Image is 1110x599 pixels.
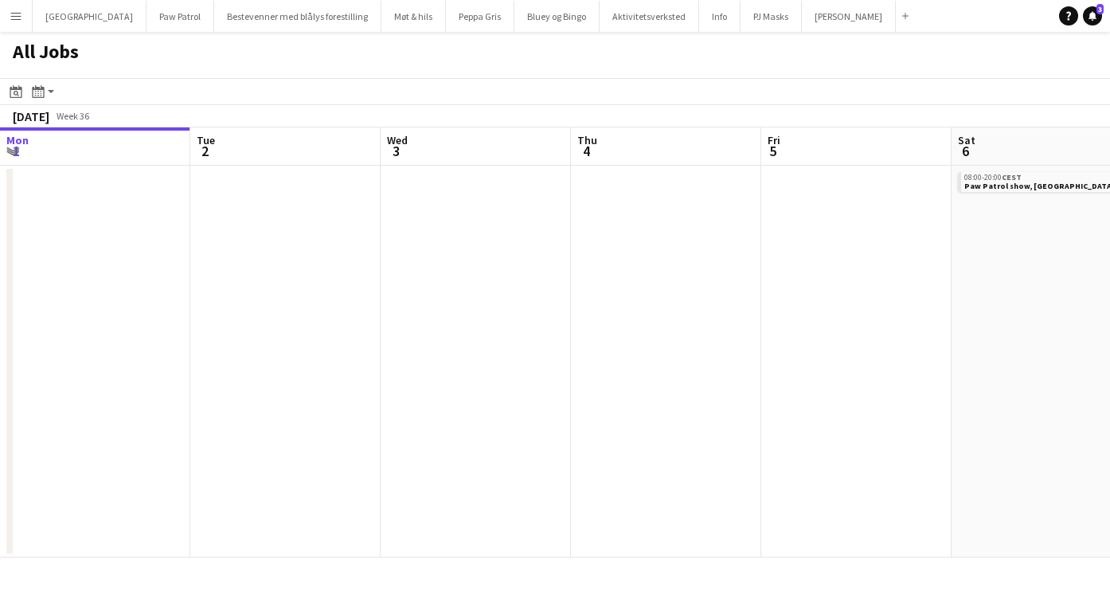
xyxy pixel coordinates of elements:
span: Sat [958,133,975,147]
span: Week 36 [53,110,92,122]
button: PJ Masks [741,1,802,32]
button: Aktivitetsverksted [600,1,699,32]
span: Tue [197,133,215,147]
span: 1 [4,142,29,160]
span: Mon [6,133,29,147]
button: Bestevenner med blålys forestilling [214,1,381,32]
span: 2 [194,142,215,160]
span: Wed [387,133,408,147]
button: Peppa Gris [446,1,514,32]
button: Info [699,1,741,32]
span: 4 [575,142,597,160]
button: Bluey og Bingo [514,1,600,32]
span: 3 [385,142,408,160]
span: Fri [768,133,780,147]
button: [PERSON_NAME] [802,1,896,32]
span: 3 [1096,4,1104,14]
span: 08:00-20:00 [964,174,1022,182]
a: 3 [1083,6,1102,25]
span: CEST [1002,172,1022,182]
span: 6 [956,142,975,160]
button: [GEOGRAPHIC_DATA] [33,1,147,32]
span: Thu [577,133,597,147]
button: Møt & hils [381,1,446,32]
div: [DATE] [13,108,49,124]
span: 5 [765,142,780,160]
button: Paw Patrol [147,1,214,32]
